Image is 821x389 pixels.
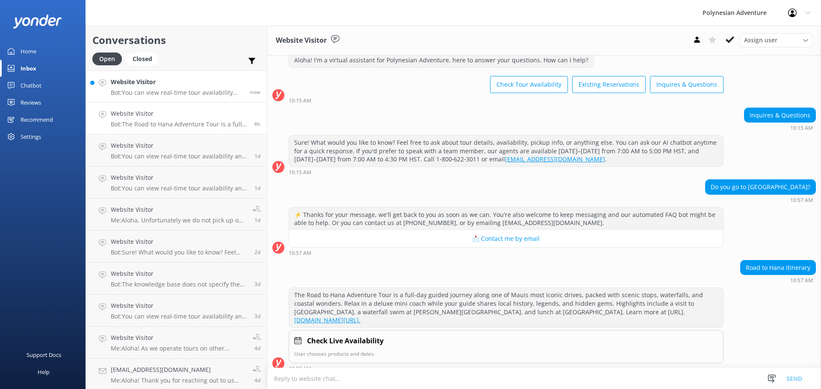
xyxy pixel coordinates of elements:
h4: Website Visitor [111,237,248,246]
div: Aug 24 2025 10:15am (UTC -10:00) Pacific/Honolulu [289,169,724,175]
span: Aug 21 2025 12:51pm (UTC -10:00) Pacific/Honolulu [254,281,260,288]
div: Aloha! I'm a virtual assistant for Polynesian Adventure, here to answer your questions. How can I... [289,53,594,67]
p: Bot: You can view real-time tour availability and book your Polynesian Adventure online at [URL][... [111,152,248,160]
a: Open [92,54,126,63]
p: Bot: Sure! What would you like to know? Feel free to ask about tour details, availability, pickup... [111,249,248,256]
div: Inbox [21,60,36,77]
a: Website VisitorMe:Aloha, Unfortunately we do not pick up on that side for our tours in [GEOGRAPHI... [86,199,267,231]
div: Reviews [21,94,41,111]
strong: 10:58 AM [289,366,311,371]
strong: 10:57 AM [790,278,813,283]
span: Aug 24 2025 10:57am (UTC -10:00) Pacific/Honolulu [254,120,260,128]
a: Website VisitorBot:The knowledge base does not specify the number of people on the guided tour of... [86,263,267,295]
a: Website VisitorBot:Sure! What would you like to know? Feel free to ask about tour details, availa... [86,231,267,263]
div: Recommend [21,111,53,128]
h4: [EMAIL_ADDRESS][DOMAIN_NAME] [111,365,246,374]
p: Bot: You can view real-time tour availability and book your Polynesian Adventure online at [URL][... [111,89,243,97]
p: User chooses products and dates. [294,350,718,358]
h4: Website Visitor [111,333,246,342]
h4: Website Visitor [111,269,248,278]
div: Aug 24 2025 10:15am (UTC -10:00) Pacific/Honolulu [289,97,724,103]
div: Aug 24 2025 10:57am (UTC -10:00) Pacific/Honolulu [289,250,724,256]
strong: 10:57 AM [790,198,813,203]
div: Open [92,53,122,65]
p: Me: Aloha! Thank you for reaching out to us and letting us know of your experience. We apologize ... [111,377,246,384]
a: Website VisitorBot:You can view real-time tour availability and book your Polynesian Adventure on... [86,295,267,327]
span: Aug 22 2025 01:35pm (UTC -10:00) Pacific/Honolulu [254,249,260,256]
div: Chatbot [21,77,41,94]
p: Bot: You can view real-time tour availability and book your Polynesian Adventure online at [URL][... [111,184,248,192]
button: Existing Reservations [572,76,646,93]
a: Website VisitorMe:Aloha! As we operate tours on other neighbor islands can you please confirm whi... [86,327,267,359]
span: Aug 24 2025 03:42pm (UTC -10:00) Pacific/Honolulu [250,88,260,96]
strong: 10:15 AM [289,98,311,103]
strong: 10:15 AM [289,170,311,175]
h4: Website Visitor [111,77,243,87]
h4: Website Visitor [111,109,248,118]
div: Support Docs [27,346,61,363]
h4: Website Visitor [111,141,248,150]
span: Aug 20 2025 02:42pm (UTC -10:00) Pacific/Honolulu [254,345,260,352]
p: Me: Aloha, Unfortunately we do not pick up on that side for our tours in [GEOGRAPHIC_DATA]. [111,216,246,224]
a: Website VisitorBot:You can view real-time tour availability and book your Polynesian Adventure on... [86,70,267,102]
h4: Check Live Availability [307,336,384,347]
a: Closed [126,54,163,63]
a: Website VisitorBot:The Road to Hana Adventure Tour is a full-day guided journey along one of Maui... [86,102,267,135]
button: 📩 Contact me by email [289,230,723,247]
div: ⚡ Thanks for your message, we'll get back to you as soon as we can. You're also welcome to keep m... [289,208,723,230]
a: [EMAIL_ADDRESS][DOMAIN_NAME] [505,155,605,163]
div: Aug 24 2025 10:57am (UTC -10:00) Pacific/Honolulu [705,197,816,203]
strong: 10:57 AM [289,251,311,256]
div: Road to Hana itinerary [741,260,815,275]
span: Aug 22 2025 06:21pm (UTC -10:00) Pacific/Honolulu [254,184,260,192]
h4: Website Visitor [111,173,248,182]
div: Do you go to [GEOGRAPHIC_DATA]? [706,180,815,194]
span: Aug 23 2025 06:28am (UTC -10:00) Pacific/Honolulu [254,152,260,160]
span: Assign user [744,35,777,45]
button: Inquires & Questions [650,76,724,93]
span: Aug 21 2025 07:25am (UTC -10:00) Pacific/Honolulu [254,313,260,320]
a: [DOMAIN_NAME][URL]. [294,316,360,324]
strong: 10:15 AM [790,126,813,131]
div: The Road to Hana Adventure Tour is a full-day guided journey along one of Mauis most iconic drive... [289,288,723,327]
h3: Website Visitor [276,35,327,46]
span: Aug 22 2025 04:06pm (UTC -10:00) Pacific/Honolulu [254,216,260,224]
button: Check Tour Availability [490,76,568,93]
div: Aug 24 2025 10:15am (UTC -10:00) Pacific/Honolulu [744,125,816,131]
p: Bot: You can view real-time tour availability and book your Polynesian Adventure online at [URL][... [111,313,248,320]
div: Closed [126,53,159,65]
p: Bot: The Road to Hana Adventure Tour is a full-day guided journey along one of Mauis most iconic ... [111,120,248,128]
div: Settings [21,128,41,145]
div: Inquires & Questions [744,108,815,123]
p: Bot: The knowledge base does not specify the number of people on the guided tour of [GEOGRAPHIC_D... [111,281,248,288]
a: Website VisitorBot:You can view real-time tour availability and book your Polynesian Adventure on... [86,135,267,167]
div: Aug 24 2025 10:57am (UTC -10:00) Pacific/Honolulu [740,277,816,283]
p: Me: Aloha! As we operate tours on other neighbor islands can you please confirm which island you ... [111,345,246,352]
div: Assign User [740,33,812,47]
h4: Website Visitor [111,205,246,214]
h2: Conversations [92,32,260,48]
a: Website VisitorBot:You can view real-time tour availability and book your Polynesian Adventure on... [86,167,267,199]
div: Sure! What would you like to know? Feel free to ask about tour details, availability, pickup info... [289,135,723,167]
span: Aug 20 2025 02:37pm (UTC -10:00) Pacific/Honolulu [254,377,260,384]
div: Aug 24 2025 10:58am (UTC -10:00) Pacific/Honolulu [289,366,724,371]
h4: Website Visitor [111,301,248,310]
div: Home [21,43,36,60]
div: Help [38,363,50,380]
img: yonder-white-logo.png [13,15,62,29]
